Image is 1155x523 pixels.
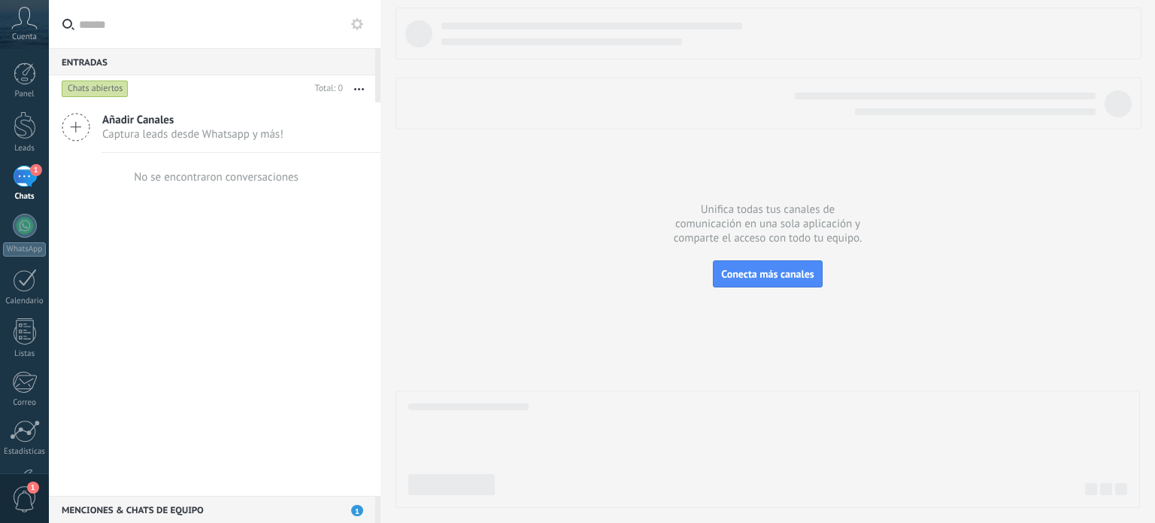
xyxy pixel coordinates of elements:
[309,81,343,96] div: Total: 0
[49,48,375,75] div: Entradas
[713,260,822,287] button: Conecta más canales
[62,80,129,98] div: Chats abiertos
[49,496,375,523] div: Menciones & Chats de equipo
[12,32,37,42] span: Cuenta
[27,482,39,494] span: 1
[134,170,299,184] div: No se encontraron conversaciones
[30,164,42,176] span: 1
[102,113,283,127] span: Añadir Canales
[721,267,814,281] span: Conecta más canales
[351,505,363,516] span: 1
[102,127,283,141] span: Captura leads desde Whatsapp y más!
[3,398,47,408] div: Correo
[3,447,47,457] div: Estadísticas
[3,90,47,99] div: Panel
[3,296,47,306] div: Calendario
[3,349,47,359] div: Listas
[3,242,46,257] div: WhatsApp
[3,144,47,154] div: Leads
[3,192,47,202] div: Chats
